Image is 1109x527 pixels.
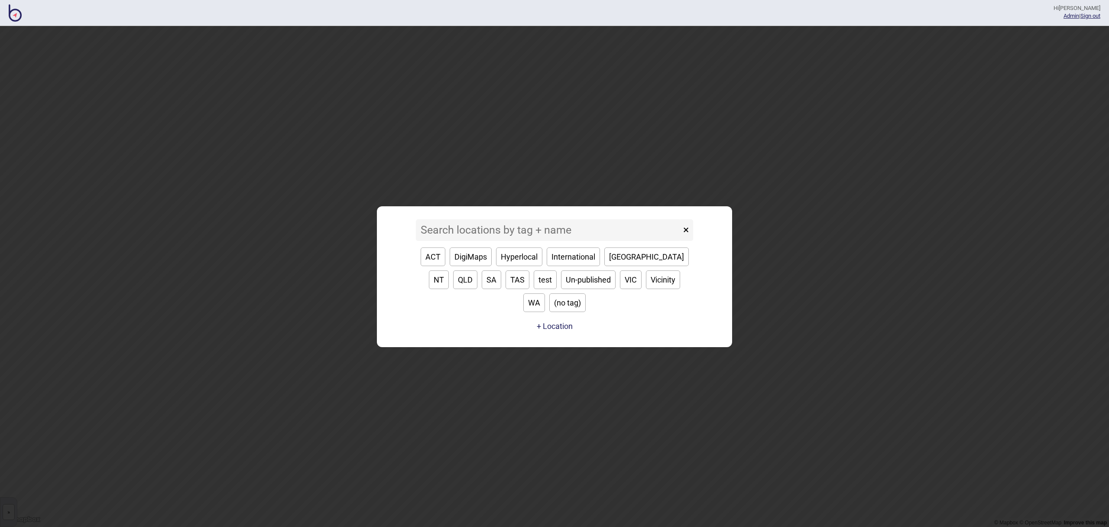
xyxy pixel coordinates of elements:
[421,247,445,266] button: ACT
[496,247,542,266] button: Hyperlocal
[1080,13,1100,19] button: Sign out
[1054,4,1100,12] div: Hi [PERSON_NAME]
[561,270,616,289] button: Un-published
[547,247,600,266] button: International
[535,319,575,334] a: + Location
[1064,13,1080,19] span: |
[416,219,681,241] input: Search locations by tag + name
[620,270,642,289] button: VIC
[604,247,689,266] button: [GEOGRAPHIC_DATA]
[1064,13,1079,19] a: Admin
[9,4,22,22] img: BindiMaps CMS
[523,293,545,312] button: WA
[506,270,529,289] button: TAS
[549,293,586,312] button: (no tag)
[450,247,492,266] button: DigiMaps
[537,322,573,331] button: + Location
[429,270,449,289] button: NT
[679,219,693,241] button: ×
[453,270,477,289] button: QLD
[482,270,501,289] button: SA
[646,270,680,289] button: Vicinity
[534,270,557,289] button: test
